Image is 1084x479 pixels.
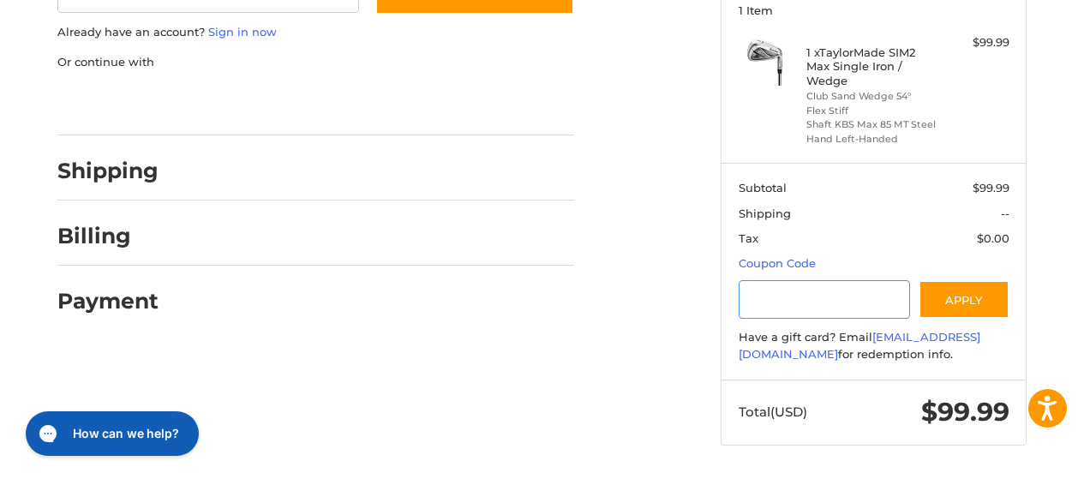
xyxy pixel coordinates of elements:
h2: Shipping [57,158,159,184]
li: Flex Stiff [806,104,937,118]
li: Club Sand Wedge 54° [806,89,937,104]
span: $0.00 [977,231,1009,245]
div: Have a gift card? Email for redemption info. [739,329,1009,362]
span: Shipping [739,207,791,220]
p: Or continue with [57,54,574,71]
a: Coupon Code [739,256,816,270]
div: $99.99 [942,34,1009,51]
span: Tax [739,231,758,245]
h3: 1 Item [739,3,1009,17]
p: Already have an account? [57,24,574,41]
h2: Payment [57,288,159,314]
a: Sign in now [208,25,277,39]
span: -- [1001,207,1009,220]
iframe: PayPal-paylater [197,87,326,118]
input: Gift Certificate or Coupon Code [739,280,911,319]
li: Hand Left-Handed [806,132,937,147]
button: Apply [919,280,1009,319]
h2: Billing [57,223,158,249]
span: $99.99 [973,181,1009,195]
h4: 1 x TaylorMade SIM2 Max Single Iron / Wedge [806,45,937,87]
li: Shaft KBS Max 85 MT Steel [806,117,937,132]
span: Subtotal [739,181,787,195]
iframe: PayPal-paypal [52,87,181,118]
iframe: PayPal-venmo [343,87,471,118]
iframe: Gorgias live chat messenger [17,405,204,462]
